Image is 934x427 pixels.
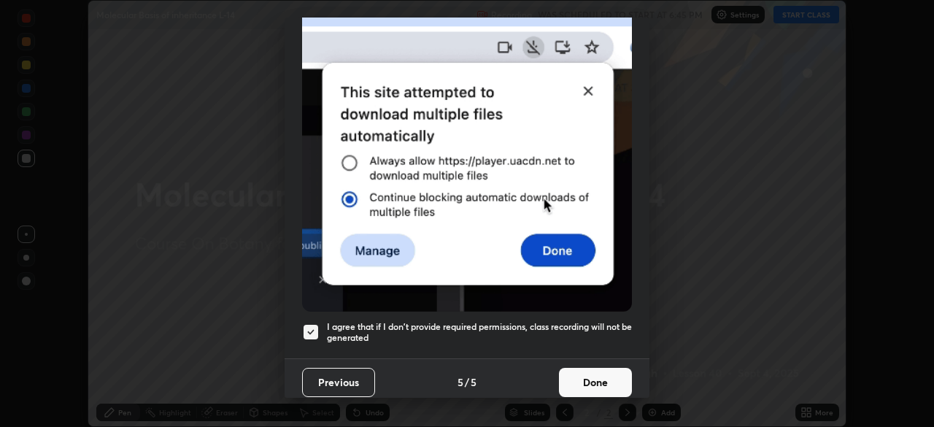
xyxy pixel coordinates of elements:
h5: I agree that if I don't provide required permissions, class recording will not be generated [327,321,632,344]
button: Previous [302,368,375,397]
button: Done [559,368,632,397]
h4: / [465,374,469,390]
h4: 5 [458,374,463,390]
h4: 5 [471,374,476,390]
